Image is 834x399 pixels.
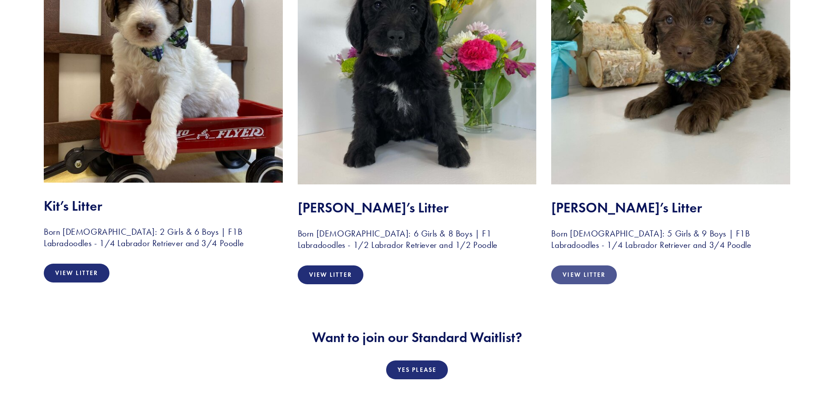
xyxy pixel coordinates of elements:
h2: Want to join our Standard Waitlist? [44,329,790,346]
a: View Litter [298,265,363,284]
a: View Litter [551,265,617,284]
h3: Born [DEMOGRAPHIC_DATA]: 5 Girls & 9 Boys | F1B Labradoodles - 1/4 Labrador Retriever and 3/4 Poodle [551,228,790,251]
h2: [PERSON_NAME]’s Litter [551,199,790,216]
h3: Born [DEMOGRAPHIC_DATA]: 2 Girls & 6 Boys | F1B Labradoodles - 1/4 Labrador Retriever and 3/4 Poodle [44,226,283,249]
a: Yes Please [386,360,448,379]
h2: Kit’s Litter [44,198,283,214]
h2: [PERSON_NAME]’s Litter [298,199,537,216]
a: View Litter [44,264,109,282]
h3: Born [DEMOGRAPHIC_DATA]: 6 Girls & 8 Boys | F1 Labradoodles - 1/2 Labrador Retriever and 1/2 Poodle [298,228,537,251]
